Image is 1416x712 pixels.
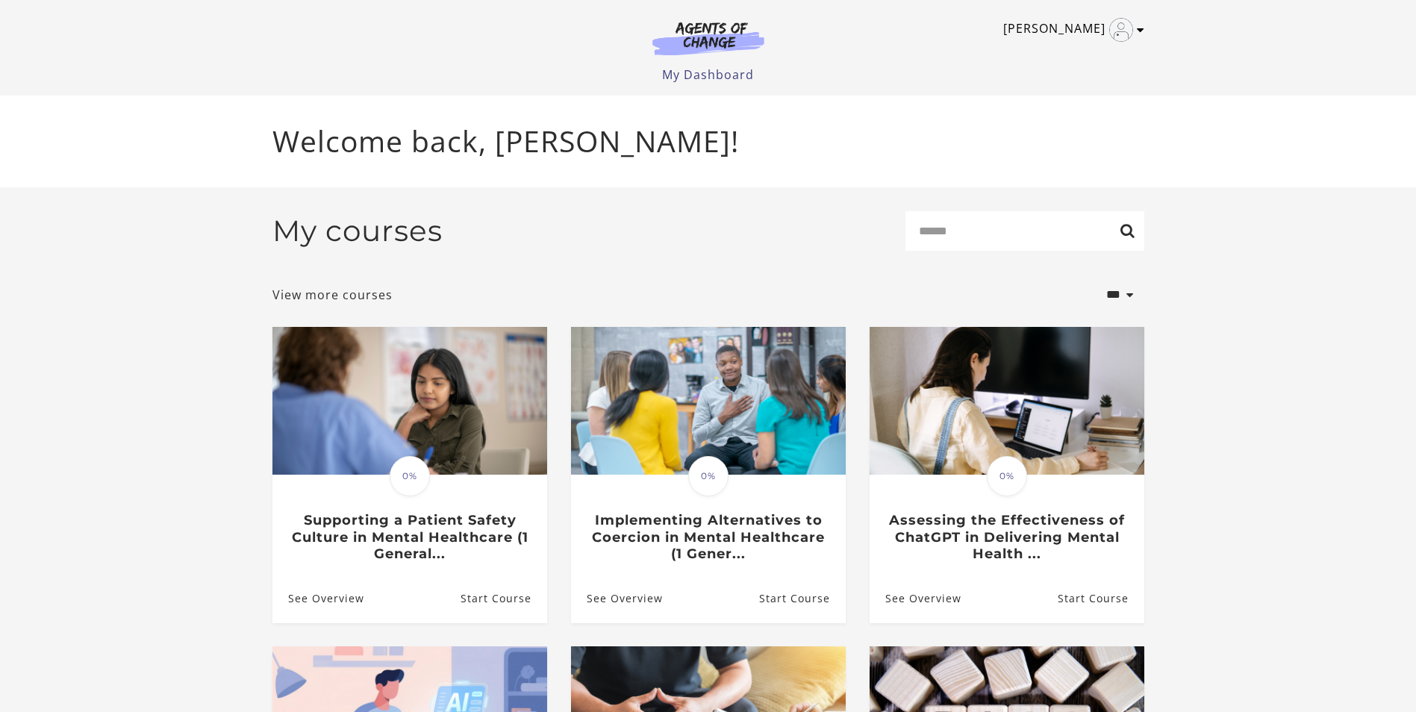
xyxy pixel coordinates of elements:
[987,456,1027,496] span: 0%
[637,21,780,55] img: Agents of Change Logo
[758,574,845,622] a: Implementing Alternatives to Coercion in Mental Healthcare (1 Gener...: Resume Course
[1057,574,1144,622] a: Assessing the Effectiveness of ChatGPT in Delivering Mental Health ...: Resume Course
[688,456,729,496] span: 0%
[390,456,430,496] span: 0%
[885,512,1128,563] h3: Assessing the Effectiveness of ChatGPT in Delivering Mental Health ...
[1003,18,1137,42] a: Toggle menu
[288,512,531,563] h3: Supporting a Patient Safety Culture in Mental Healthcare (1 General...
[460,574,546,622] a: Supporting a Patient Safety Culture in Mental Healthcare (1 General...: Resume Course
[272,574,364,622] a: Supporting a Patient Safety Culture in Mental Healthcare (1 General...: See Overview
[587,512,829,563] h3: Implementing Alternatives to Coercion in Mental Healthcare (1 Gener...
[272,286,393,304] a: View more courses
[662,66,754,83] a: My Dashboard
[272,213,443,249] h2: My courses
[571,574,663,622] a: Implementing Alternatives to Coercion in Mental Healthcare (1 Gener...: See Overview
[272,119,1144,163] p: Welcome back, [PERSON_NAME]!
[870,574,961,622] a: Assessing the Effectiveness of ChatGPT in Delivering Mental Health ...: See Overview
